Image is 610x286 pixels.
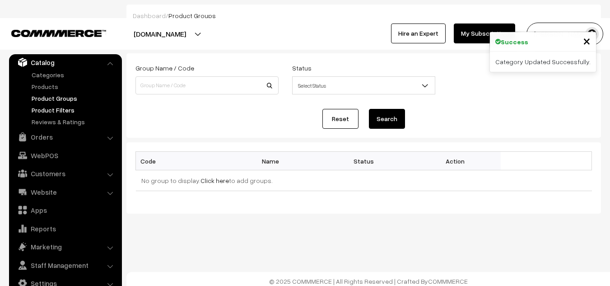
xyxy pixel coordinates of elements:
[293,78,435,94] span: Select Status
[11,239,119,255] a: Marketing
[11,27,90,38] a: COMMMERCE
[133,11,595,20] div: /
[29,82,119,91] a: Products
[490,52,596,72] div: Category Updated Successfully.
[168,12,216,19] span: Product Groups
[318,152,410,170] th: Status
[11,147,119,164] a: WebPOS
[135,76,279,94] input: Group Name / Code
[29,117,119,127] a: Reviews & Ratings
[102,23,218,45] button: [DOMAIN_NAME]
[369,109,405,129] button: Search
[11,129,119,145] a: Orders
[29,70,119,80] a: Categories
[200,177,229,184] a: Click here
[11,30,106,37] img: COMMMERCE
[29,105,119,115] a: Product Filters
[322,109,359,129] a: Reset
[501,37,528,47] strong: Success
[11,202,119,218] a: Apps
[526,23,603,45] button: [PERSON_NAME]…
[136,170,592,191] td: No group to display. to add groups.
[292,76,435,94] span: Select Status
[583,32,591,49] span: ×
[583,34,591,47] button: Close
[11,220,119,237] a: Reports
[133,12,166,19] a: Dashboard
[11,257,119,273] a: Staff Management
[135,63,194,73] label: Group Name / Code
[227,152,318,170] th: Name
[585,27,599,41] img: user
[391,23,446,43] a: Hire an Expert
[29,94,119,103] a: Product Groups
[11,184,119,200] a: Website
[136,152,227,170] th: Code
[454,23,515,43] a: My Subscription
[11,54,119,70] a: Catalog
[410,152,501,170] th: Action
[11,165,119,182] a: Customers
[428,277,468,285] a: COMMMERCE
[292,63,312,73] label: Status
